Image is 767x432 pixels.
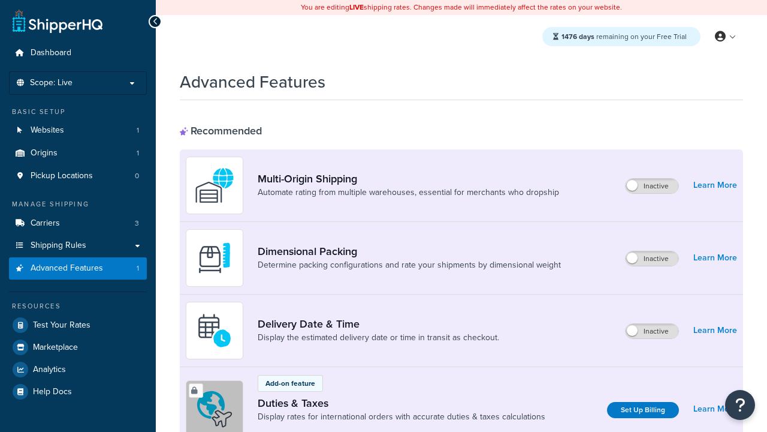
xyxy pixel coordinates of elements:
[258,245,561,258] a: Dimensional Packing
[693,177,737,194] a: Learn More
[31,218,60,229] span: Carriers
[9,257,147,280] li: Advanced Features
[258,172,559,185] a: Multi-Origin Shipping
[9,314,147,336] a: Test Your Rates
[9,337,147,358] a: Marketplace
[194,310,235,352] img: gfkeb5ejjkALwAAAABJRU5ErkJggg==
[31,48,71,58] span: Dashboard
[626,324,678,338] label: Inactive
[258,317,499,331] a: Delivery Date & Time
[194,164,235,206] img: WatD5o0RtDAAAAAElFTkSuQmCC
[9,165,147,187] li: Pickup Locations
[180,124,262,137] div: Recommended
[561,31,687,42] span: remaining on your Free Trial
[9,257,147,280] a: Advanced Features1
[137,263,139,274] span: 1
[258,332,499,344] a: Display the estimated delivery date or time in transit as checkout.
[194,237,235,279] img: DTVBYsAAAAAASUVORK5CYII=
[137,148,139,158] span: 1
[9,119,147,142] a: Websites1
[693,401,737,418] a: Learn More
[9,301,147,311] div: Resources
[9,212,147,235] li: Carriers
[626,251,678,266] label: Inactive
[31,148,58,158] span: Origins
[725,390,755,420] button: Open Resource Center
[31,125,64,136] span: Websites
[258,259,561,271] a: Determine packing configurations and rate your shipments by dimensional weight
[33,320,90,331] span: Test Your Rates
[258,411,545,423] a: Display rates for international orders with accurate duties & taxes calculations
[9,199,147,209] div: Manage Shipping
[9,119,147,142] li: Websites
[9,107,147,117] div: Basic Setup
[349,2,364,13] b: LIVE
[607,402,679,418] a: Set Up Billing
[693,322,737,339] a: Learn More
[9,212,147,235] a: Carriers3
[33,387,72,397] span: Help Docs
[9,359,147,380] a: Analytics
[693,250,737,266] a: Learn More
[265,378,315,389] p: Add-on feature
[31,241,86,251] span: Shipping Rules
[33,343,78,353] span: Marketplace
[135,171,139,181] span: 0
[137,125,139,136] span: 1
[9,235,147,257] a: Shipping Rules
[33,365,66,375] span: Analytics
[31,171,93,181] span: Pickup Locations
[626,179,678,193] label: Inactive
[9,142,147,164] a: Origins1
[9,142,147,164] li: Origins
[9,165,147,187] a: Pickup Locations0
[561,31,594,42] strong: 1476 days
[30,78,73,88] span: Scope: Live
[258,187,559,199] a: Automate rating from multiple warehouses, essential for merchants who dropship
[258,397,545,410] a: Duties & Taxes
[9,42,147,64] a: Dashboard
[31,263,103,274] span: Advanced Features
[135,218,139,229] span: 3
[180,70,325,94] h1: Advanced Features
[9,381,147,403] a: Help Docs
